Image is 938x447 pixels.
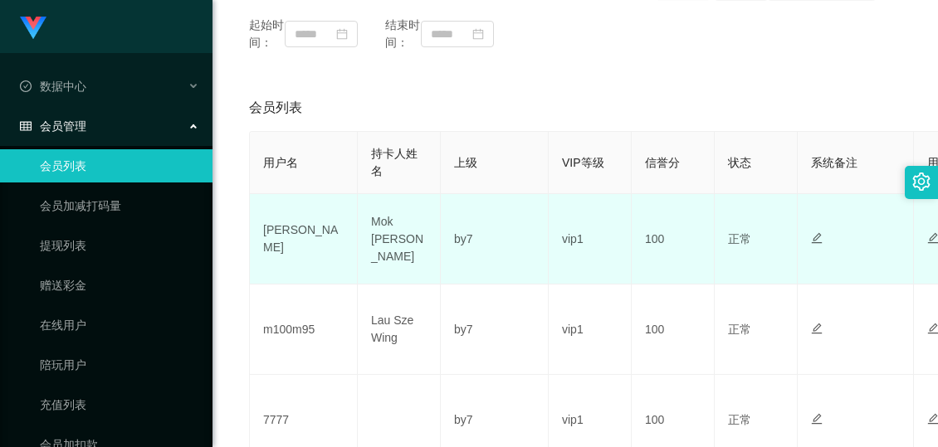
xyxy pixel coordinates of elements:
[385,17,421,51] span: 结束时间：
[20,80,32,92] i: 图标: check-circle-o
[441,284,549,375] td: by7
[249,17,285,51] span: 起始时间：
[441,194,549,284] td: by7
[632,194,715,284] td: 100
[20,120,32,132] i: 图标: table
[632,284,715,375] td: 100
[249,98,302,118] span: 会员列表
[811,323,823,334] i: 图标: edit
[40,309,199,342] a: 在线用户
[811,413,823,425] i: 图标: edit
[371,147,418,177] span: 持卡人姓名
[40,229,199,262] a: 提现列表
[549,194,632,284] td: vip1
[40,348,199,381] a: 陪玩用户
[811,156,857,169] span: 系统备注
[358,284,441,375] td: Lau Sze Wing
[549,284,632,375] td: vip1
[250,284,358,375] td: m100m95
[454,156,477,169] span: 上级
[912,172,931,191] i: 图标: setting
[40,388,199,421] a: 充值列表
[728,232,751,245] span: 正常
[562,156,604,169] span: VIP等级
[811,232,823,244] i: 图标: edit
[20,17,46,40] img: logo.9652507e.png
[20,119,86,133] span: 会员管理
[728,323,751,336] span: 正常
[40,149,199,182] a: 会员列表
[358,194,441,284] td: Mok [PERSON_NAME]
[263,156,298,169] span: 用户名
[728,413,751,426] span: 正常
[472,28,484,40] i: 图标: calendar
[20,80,86,93] span: 数据中心
[728,156,751,169] span: 状态
[40,189,199,222] a: 会员加减打码量
[645,156,680,169] span: 信誉分
[250,194,358,284] td: [PERSON_NAME]
[336,28,348,40] i: 图标: calendar
[40,269,199,302] a: 赠送彩金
